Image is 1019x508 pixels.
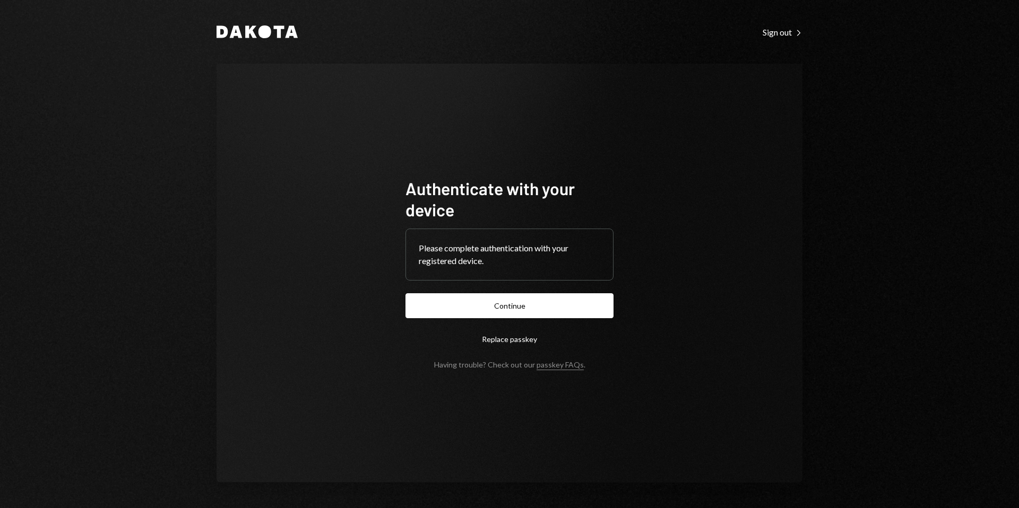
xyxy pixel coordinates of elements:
[434,360,585,369] div: Having trouble? Check out our .
[537,360,584,370] a: passkey FAQs
[405,327,614,352] button: Replace passkey
[763,27,802,38] div: Sign out
[405,178,614,220] h1: Authenticate with your device
[405,293,614,318] button: Continue
[419,242,600,267] div: Please complete authentication with your registered device.
[763,26,802,38] a: Sign out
